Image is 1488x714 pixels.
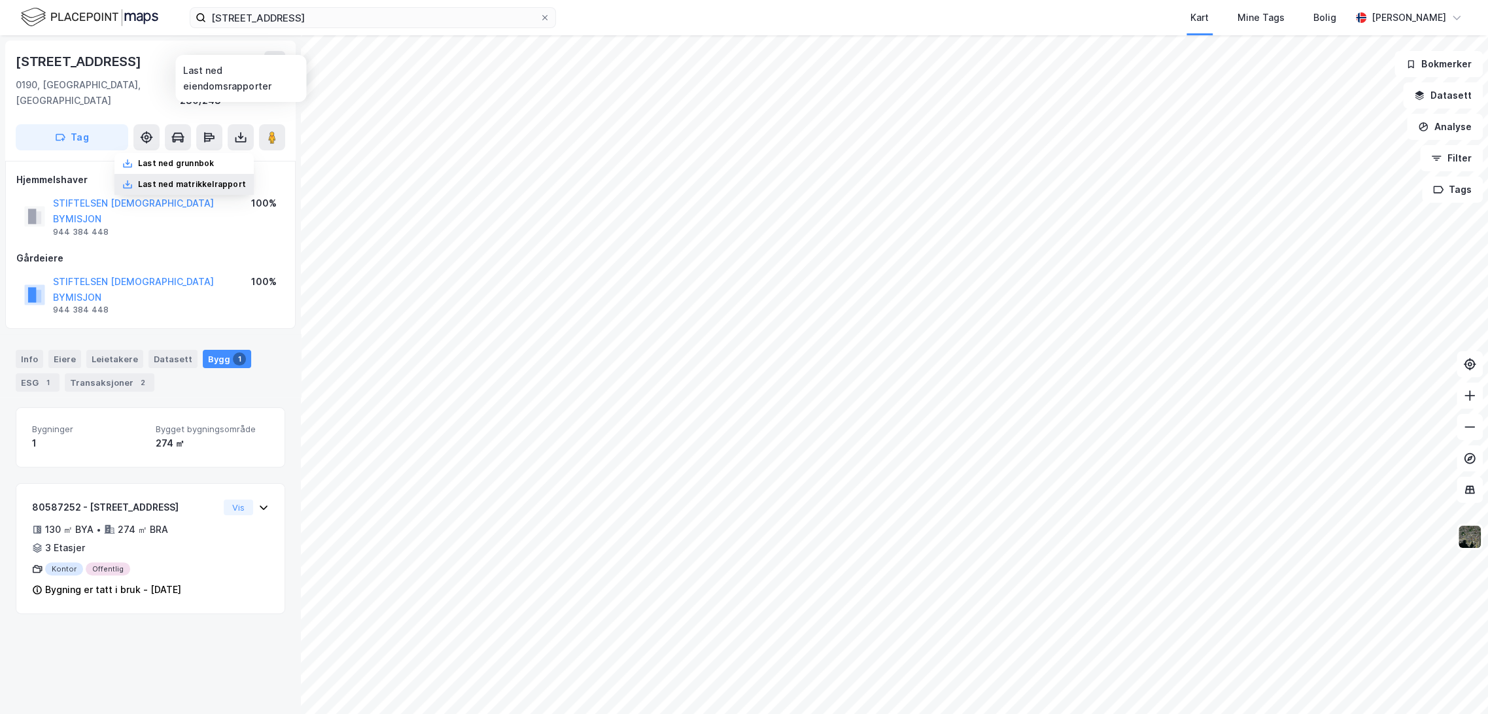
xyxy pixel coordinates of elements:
div: Transaksjoner [65,373,154,392]
div: 130 ㎡ BYA [45,522,94,537]
div: Info [16,350,43,368]
button: Vis [224,500,253,515]
div: Kart [1190,10,1209,25]
div: Mine Tags [1237,10,1285,25]
img: 9k= [1457,524,1482,549]
div: 80587252 - [STREET_ADDRESS] [32,500,218,515]
div: [STREET_ADDRESS] [16,51,144,72]
span: Bygget bygningsområde [156,424,269,435]
div: 1 [32,435,145,451]
div: Bygning er tatt i bruk - [DATE] [45,582,181,598]
div: 3 Etasjer [45,540,85,556]
button: Filter [1420,145,1483,171]
img: logo.f888ab2527a4732fd821a326f86c7f29.svg [21,6,158,29]
button: Tags [1422,177,1483,203]
div: 1 [41,376,54,389]
div: Hjemmelshaver [16,172,285,188]
div: [PERSON_NAME] [1372,10,1446,25]
button: Datasett [1403,82,1483,109]
div: 944 384 448 [53,227,109,237]
iframe: Chat Widget [1423,651,1488,714]
div: Eiere [48,350,81,368]
div: [GEOGRAPHIC_DATA], 230/243 [180,77,285,109]
div: Bolig [1313,10,1336,25]
div: 1 [233,352,246,365]
div: ESG [16,373,60,392]
div: Gårdeiere [16,250,285,266]
div: 100% [251,274,277,290]
div: • [96,524,101,535]
span: Bygninger [32,424,145,435]
div: 274 ㎡ [156,435,269,451]
div: 944 384 448 [53,305,109,315]
div: Bygg [203,350,251,368]
button: Bokmerker [1394,51,1483,77]
button: Analyse [1407,114,1483,140]
input: Søk på adresse, matrikkel, gårdeiere, leietakere eller personer [206,8,540,27]
div: Leietakere [86,350,143,368]
div: 274 ㎡ BRA [118,522,168,537]
div: Kontrollprogram for chat [1423,651,1488,714]
div: Last ned matrikkelrapport [138,179,246,190]
button: Tag [16,124,128,150]
div: Last ned grunnbok [138,158,214,169]
div: Datasett [148,350,198,368]
div: 100% [251,195,277,211]
div: 2 [136,376,149,389]
div: 0190, [GEOGRAPHIC_DATA], [GEOGRAPHIC_DATA] [16,77,180,109]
